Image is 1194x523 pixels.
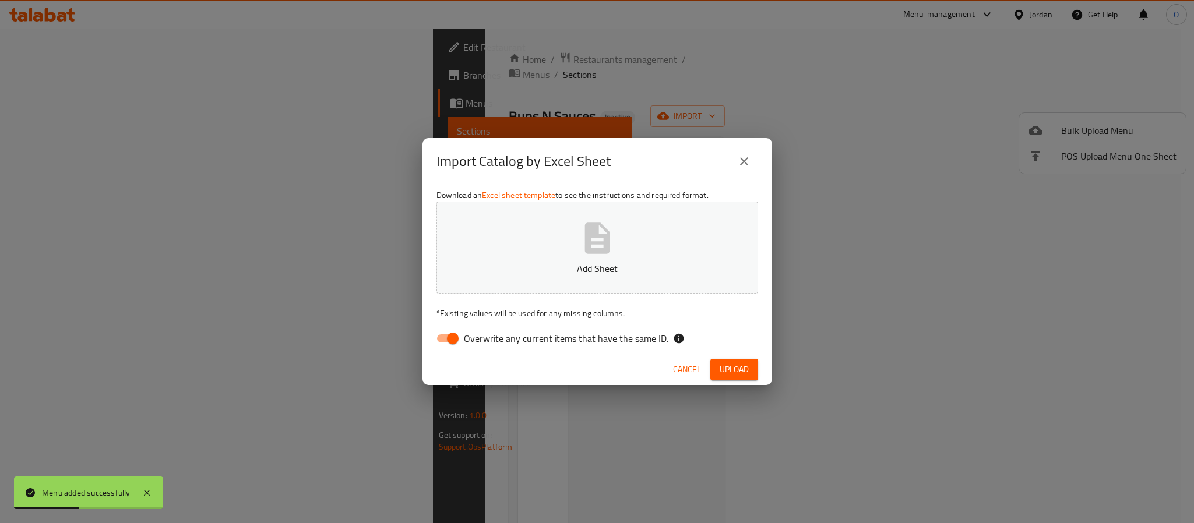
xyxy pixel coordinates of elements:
[436,202,758,294] button: Add Sheet
[730,147,758,175] button: close
[436,152,611,171] h2: Import Catalog by Excel Sheet
[720,362,749,377] span: Upload
[464,331,668,345] span: Overwrite any current items that have the same ID.
[482,188,555,203] a: Excel sheet template
[710,359,758,380] button: Upload
[42,486,131,499] div: Menu added successfully
[673,362,701,377] span: Cancel
[668,359,706,380] button: Cancel
[436,308,758,319] p: Existing values will be used for any missing columns.
[673,333,685,344] svg: If the overwrite option isn't selected, then the items that match an existing ID will be ignored ...
[455,261,740,275] p: Add Sheet
[422,185,772,354] div: Download an to see the instructions and required format.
